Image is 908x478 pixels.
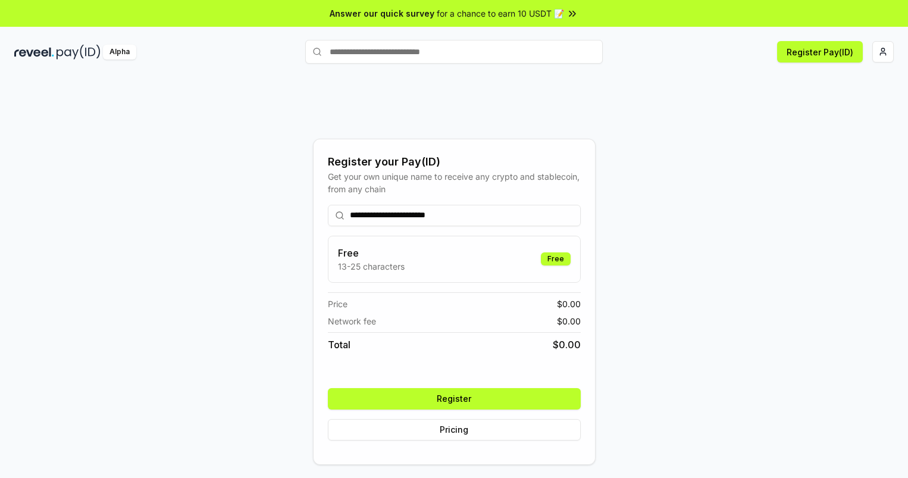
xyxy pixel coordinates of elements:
[57,45,101,60] img: pay_id
[338,260,405,273] p: 13-25 characters
[328,315,376,327] span: Network fee
[328,170,581,195] div: Get your own unique name to receive any crypto and stablecoin, from any chain
[328,338,350,352] span: Total
[328,298,347,310] span: Price
[777,41,863,63] button: Register Pay(ID)
[437,7,564,20] span: for a chance to earn 10 USDT 📝
[328,419,581,440] button: Pricing
[328,388,581,410] button: Register
[14,45,54,60] img: reveel_dark
[541,252,571,265] div: Free
[330,7,434,20] span: Answer our quick survey
[338,246,405,260] h3: Free
[557,315,581,327] span: $ 0.00
[328,154,581,170] div: Register your Pay(ID)
[103,45,136,60] div: Alpha
[557,298,581,310] span: $ 0.00
[553,338,581,352] span: $ 0.00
